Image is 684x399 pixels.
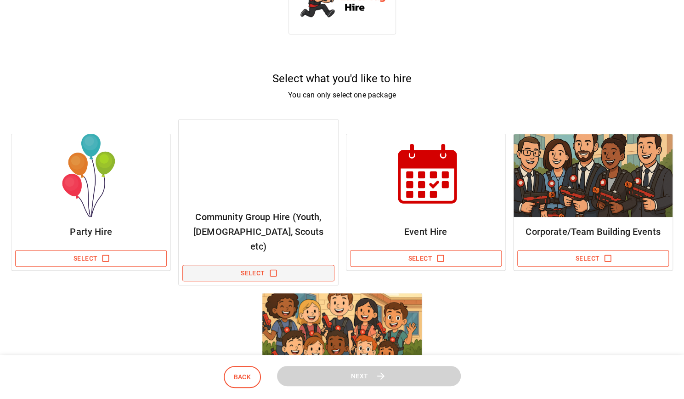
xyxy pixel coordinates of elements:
img: Package [514,134,673,217]
button: Select [350,250,502,267]
button: Select [517,250,669,267]
h6: Party Hire [19,224,163,239]
img: Package [179,120,338,202]
h6: Community Group Hire (Youth, [DEMOGRAPHIC_DATA], Scouts etc) [186,210,330,254]
img: Package [346,134,505,217]
button: Select [15,250,167,267]
img: Package [11,134,170,217]
span: Back [234,371,251,383]
button: Select [182,265,334,282]
button: Next [277,366,461,387]
p: You can only select one package [11,90,673,101]
h6: Corporate/Team Building Events [521,224,665,239]
h5: Select what you'd like to hire [11,71,673,86]
button: Back [224,366,261,388]
h6: Event Hire [354,224,498,239]
span: Next [351,370,368,382]
img: Package [262,293,421,376]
